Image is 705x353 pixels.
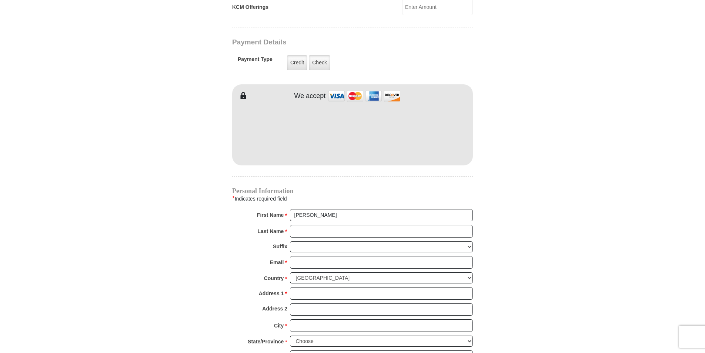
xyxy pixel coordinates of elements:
[258,226,284,236] strong: Last Name
[257,210,284,220] strong: First Name
[273,241,287,252] strong: Suffix
[232,3,268,11] label: KCM Offerings
[274,320,284,331] strong: City
[264,273,284,283] strong: Country
[294,92,326,100] h4: We accept
[259,288,284,299] strong: Address 1
[238,56,273,66] h5: Payment Type
[309,55,330,70] label: Check
[270,257,284,268] strong: Email
[327,88,401,104] img: credit cards accepted
[262,303,287,314] strong: Address 2
[248,336,284,347] strong: State/Province
[232,194,473,204] div: Indicates required field
[232,38,421,47] h3: Payment Details
[287,55,307,70] label: Credit
[232,188,473,194] h4: Personal Information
